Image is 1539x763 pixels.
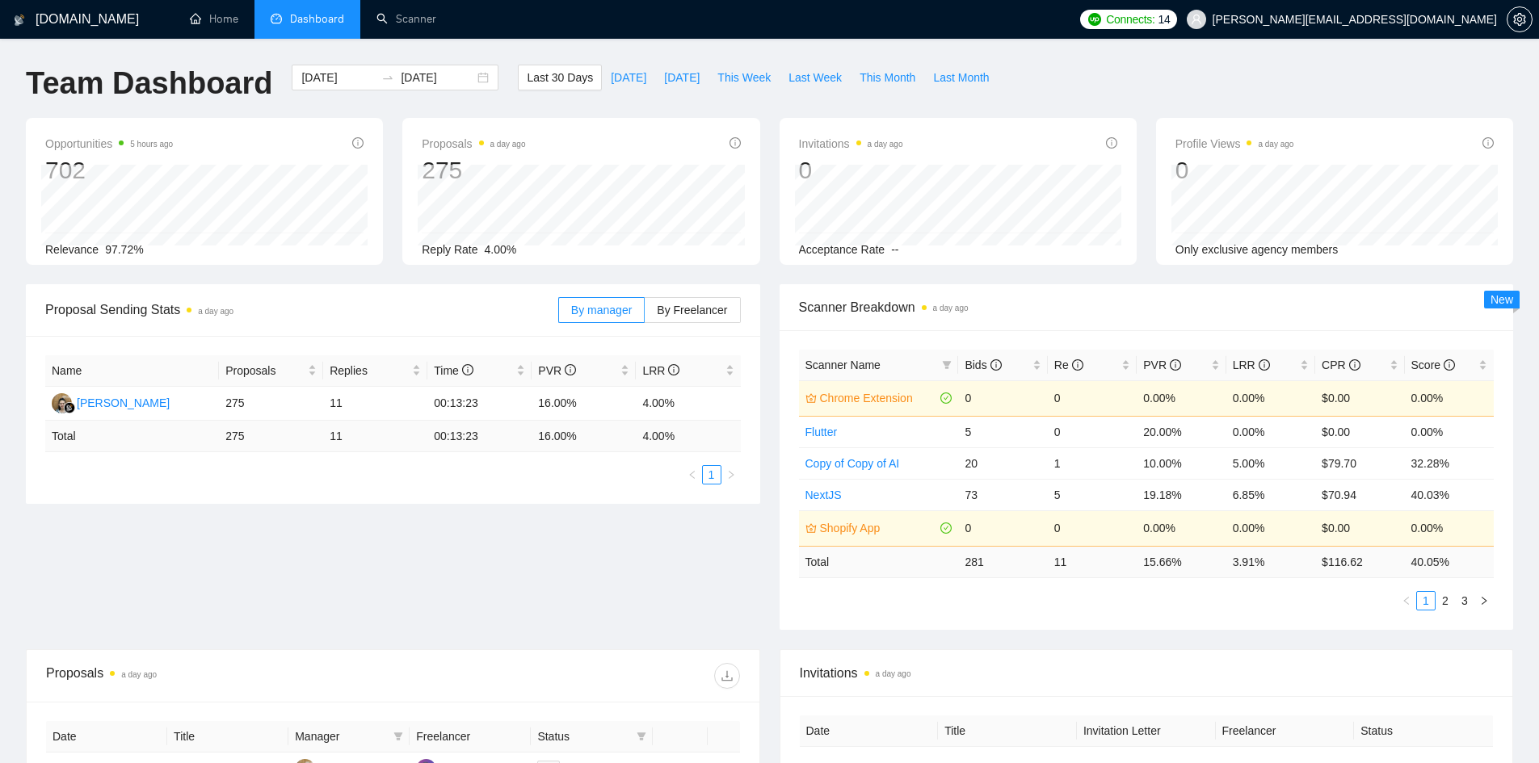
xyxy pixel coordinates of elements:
[1088,13,1101,26] img: upwork-logo.png
[683,465,702,484] button: left
[799,243,885,256] span: Acceptance Rate
[683,465,702,484] li: Previous Page
[1137,380,1226,416] td: 0.00%
[290,12,344,26] span: Dashboard
[1474,591,1494,610] button: right
[1397,591,1416,610] button: left
[1484,708,1523,747] iframe: Intercom live chat
[1315,510,1404,546] td: $0.00
[1507,13,1533,26] a: setting
[462,364,473,375] span: info-circle
[715,669,739,682] span: download
[1315,380,1404,416] td: $0.00
[703,466,721,484] a: 1
[1444,359,1455,371] span: info-circle
[940,522,952,534] span: check-circle
[1397,591,1416,610] li: Previous Page
[381,71,394,84] span: to
[105,243,143,256] span: 97.72%
[717,69,771,86] span: This Week
[1226,479,1315,510] td: 6.85%
[602,65,655,90] button: [DATE]
[1405,447,1494,479] td: 32.28%
[1054,358,1083,371] span: Re
[45,243,99,256] span: Relevance
[891,243,898,256] span: --
[805,457,900,470] a: Copy of Copy of AI
[868,140,903,149] time: a day ago
[1226,380,1315,416] td: 0.00%
[427,421,532,452] td: 00:13:23
[52,393,72,413] img: ES
[1158,10,1171,28] span: 14
[788,69,842,86] span: Last Week
[958,546,1047,577] td: 281
[1491,293,1513,306] span: New
[664,69,700,86] span: [DATE]
[1048,546,1137,577] td: 11
[657,304,727,317] span: By Freelancer
[939,353,955,377] span: filter
[490,140,526,149] time: a day ago
[271,13,282,24] span: dashboard
[1349,359,1360,371] span: info-circle
[390,724,406,748] span: filter
[958,479,1047,510] td: 73
[940,392,952,404] span: check-circle
[1137,447,1226,479] td: 10.00%
[1072,359,1083,371] span: info-circle
[64,402,75,413] img: gigradar-bm.png
[1077,715,1216,747] th: Invitation Letter
[805,488,842,501] a: NextJS
[219,387,323,421] td: 275
[1106,10,1154,28] span: Connects:
[780,65,851,90] button: Last Week
[1315,546,1404,577] td: $ 116.62
[1315,479,1404,510] td: $70.94
[45,134,173,153] span: Opportunities
[958,510,1047,546] td: 0
[799,134,903,153] span: Invitations
[820,389,938,407] a: Chrome Extension
[1048,510,1137,546] td: 0
[1405,416,1494,447] td: 0.00%
[1226,447,1315,479] td: 5.00%
[799,155,903,186] div: 0
[532,421,636,452] td: 16.00 %
[422,243,477,256] span: Reply Rate
[410,721,531,753] th: Freelancer
[938,715,1077,747] th: Title
[851,65,924,90] button: This Month
[876,669,911,678] time: a day ago
[611,69,646,86] span: [DATE]
[52,396,170,409] a: ES[PERSON_NAME]
[1507,6,1533,32] button: setting
[1048,380,1137,416] td: 0
[323,421,427,452] td: 11
[958,380,1047,416] td: 0
[77,394,170,412] div: [PERSON_NAME]
[1482,137,1494,149] span: info-circle
[990,359,1002,371] span: info-circle
[45,421,219,452] td: Total
[958,416,1047,447] td: 5
[427,387,532,421] td: 00:13:23
[1405,510,1494,546] td: 0.00%
[1258,140,1293,149] time: a day ago
[1405,546,1494,577] td: 40.05 %
[295,727,387,745] span: Manager
[1479,596,1489,606] span: right
[1137,479,1226,510] td: 19.18%
[965,358,1001,371] span: Bids
[401,69,474,86] input: End date
[537,727,629,745] span: Status
[198,307,233,316] time: a day ago
[726,470,736,480] span: right
[633,724,650,748] span: filter
[422,155,525,186] div: 275
[376,12,436,26] a: searchScanner
[1216,715,1355,747] th: Freelancer
[709,65,780,90] button: This Week
[702,465,721,484] li: 1
[1175,243,1339,256] span: Only exclusive agency members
